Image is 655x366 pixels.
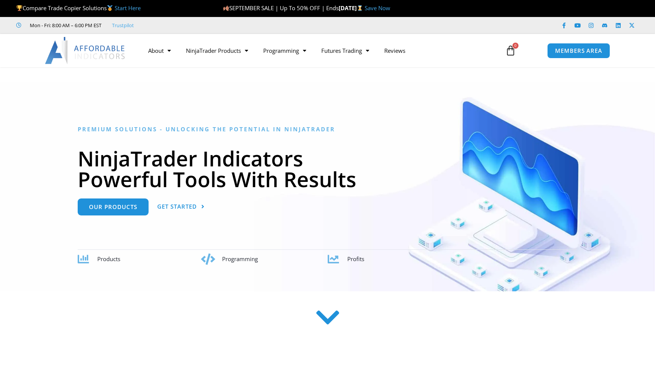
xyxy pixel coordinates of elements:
span: 0 [512,43,518,49]
h6: Premium Solutions - Unlocking the Potential in NinjaTrader [78,126,577,133]
img: ⌛ [357,5,363,11]
span: Profits [347,255,364,263]
a: MEMBERS AREA [547,43,610,58]
span: Mon - Fri: 8:00 AM – 6:00 PM EST [28,21,101,30]
span: MEMBERS AREA [555,48,602,54]
img: 🥇 [107,5,113,11]
span: Programming [222,255,258,263]
img: LogoAI | Affordable Indicators – NinjaTrader [45,37,126,64]
strong: [DATE] [339,4,365,12]
img: 🏆 [17,5,22,11]
span: Get Started [157,204,197,209]
a: About [141,42,178,59]
a: Our Products [78,198,149,215]
a: Start Here [115,4,141,12]
a: Get Started [157,198,205,215]
a: NinjaTrader Products [178,42,256,59]
span: SEPTEMBER SALE | Up To 50% OFF | Ends [223,4,339,12]
img: 🍂 [223,5,229,11]
span: Products [97,255,120,263]
a: Trustpilot [112,21,134,30]
a: Save Now [365,4,390,12]
span: Our Products [89,204,137,210]
h1: NinjaTrader Indicators Powerful Tools With Results [78,148,577,189]
a: Futures Trading [314,42,377,59]
a: Programming [256,42,314,59]
nav: Menu [141,42,497,59]
a: Reviews [377,42,413,59]
a: 0 [494,40,527,62]
span: Compare Trade Copier Solutions [16,4,141,12]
